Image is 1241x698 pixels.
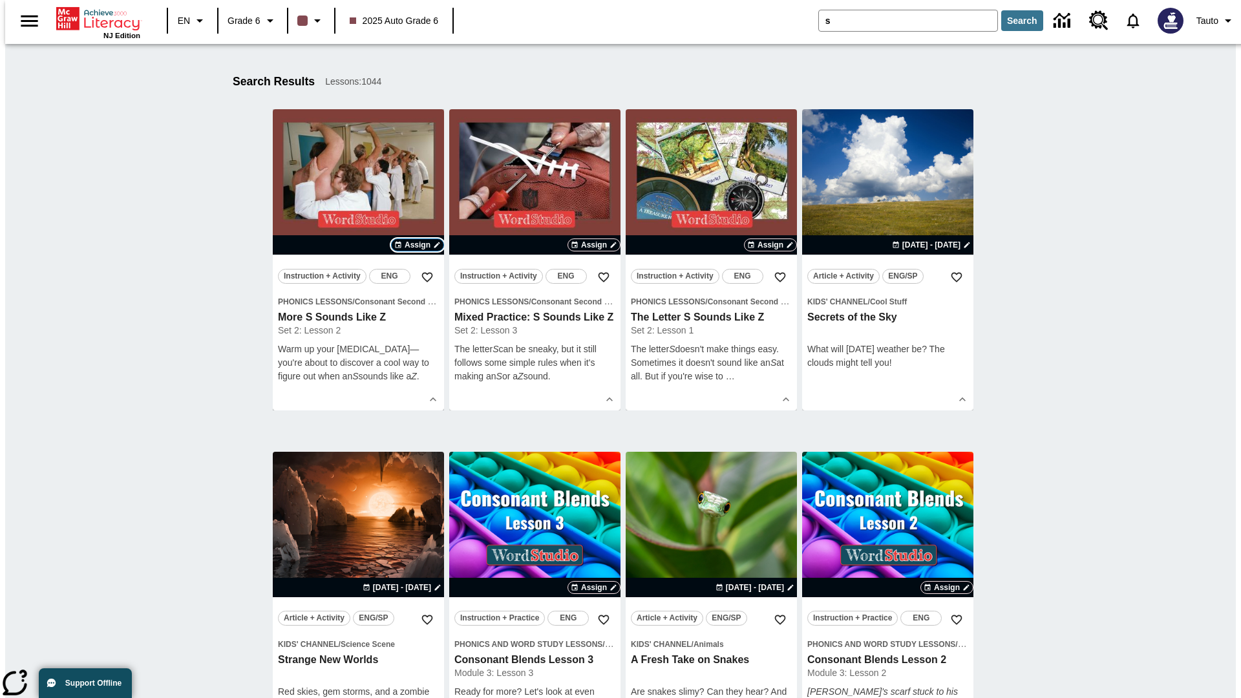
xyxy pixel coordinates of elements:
button: Show Details [953,390,972,409]
span: 2025 Auto Grade 6 [350,14,439,28]
span: Animals [694,640,724,649]
button: Assign Choose Dates [920,581,973,594]
span: Topic: Kids' Channel/Animals [631,637,792,651]
span: ENG/SP [888,270,917,283]
button: Add to Favorites [416,608,439,631]
span: Kids' Channel [278,640,339,649]
div: lesson details [273,109,444,410]
img: Avatar [1158,8,1183,34]
span: Assign [405,239,430,251]
button: ENG [546,269,587,284]
span: / [602,639,613,649]
span: Assign [581,239,607,251]
span: Grade 6 [228,14,260,28]
span: Kids' Channel [807,297,868,306]
button: ENG [547,611,589,626]
span: ENG [558,270,575,283]
a: Home [56,6,140,32]
span: Support Offline [65,679,122,688]
h3: Strange New Worlds [278,653,439,667]
h3: Consonant Blends Lesson 2 [807,653,968,667]
button: Profile/Settings [1191,9,1241,32]
span: / [955,639,966,649]
input: search field [819,10,997,31]
span: Consonant Second Sounds [355,297,456,306]
button: Instruction + Practice [454,611,545,626]
button: Add to Favorites [416,266,439,289]
div: lesson details [626,109,797,410]
h3: More S Sounds Like Z [278,311,439,324]
button: Add to Favorites [769,266,792,289]
button: ENG/SP [706,611,747,626]
button: Assign Choose Dates [567,581,620,594]
span: Assign [934,582,960,593]
button: Assign Choose Dates [744,238,797,251]
span: / [339,640,341,649]
span: Consonant Blends [958,640,1026,649]
button: Article + Activity [631,611,703,626]
span: [DATE] - [DATE] [373,582,431,593]
h3: A Fresh Take on Snakes [631,653,792,667]
em: Z [518,371,524,381]
h3: Consonant Blends Lesson 3 [454,653,615,667]
button: Add to Favorites [592,266,615,289]
button: ENG/SP [882,269,924,284]
span: … [726,371,735,381]
span: ENG [913,611,929,625]
button: ENG [900,611,942,626]
p: The letter can be sneaky, but it still follows some simple rules when it's making an or a sound. [454,343,615,383]
button: Language: EN, Select a language [172,9,213,32]
span: ENG [560,611,577,625]
button: ENG [722,269,763,284]
span: Instruction + Activity [637,270,714,283]
button: Add to Favorites [769,608,792,631]
span: ENG/SP [359,611,388,625]
p: What will [DATE] weather be? The clouds might tell you! [807,343,968,370]
em: S [770,357,776,368]
button: Class color is dark brown. Change class color [292,9,330,32]
button: Grade: Grade 6, Select a grade [222,9,283,32]
span: Topic: Phonics Lessons/Consonant Second Sounds [631,295,792,308]
button: ENG/SP [353,611,394,626]
button: Add to Favorites [945,608,968,631]
h1: Search Results [233,75,315,89]
span: Kids' Channel [631,640,692,649]
em: Z [411,371,417,381]
div: lesson details [449,109,620,410]
button: Aug 24 - Aug 24 Choose Dates [360,582,444,593]
button: Support Offline [39,668,132,698]
span: Tauto [1196,14,1218,28]
div: lesson details [802,109,973,410]
span: Instruction + Practice [460,611,539,625]
span: NJ Edition [103,32,140,39]
button: Open side menu [10,2,48,40]
button: Instruction + Practice [807,611,898,626]
button: Article + Activity [807,269,880,284]
h3: Mixed Practice: S Sounds Like Z [454,311,615,324]
button: ENG [369,269,410,284]
span: [DATE] - [DATE] [902,239,960,251]
p: The letter doesn't make things easy. Sometimes it doesn't sound like an at all. But if you're wis... [631,343,792,383]
h3: The Letter S Sounds Like Z [631,311,792,324]
a: Data Center [1046,3,1081,39]
span: / [529,297,531,306]
a: Notifications [1116,4,1150,37]
a: Resource Center, Will open in new tab [1081,3,1116,38]
button: Article + Activity [278,611,350,626]
button: Add to Favorites [592,608,615,631]
button: Add to Favorites [945,266,968,289]
span: Instruction + Practice [813,611,892,625]
span: Instruction + Activity [460,270,537,283]
button: Assign Choose Dates [391,238,444,251]
span: ENG/SP [712,611,741,625]
span: Phonics Lessons [454,297,529,306]
span: Article + Activity [637,611,697,625]
span: Phonics and Word Study Lessons [454,640,602,649]
span: Phonics and Word Study Lessons [807,640,955,649]
span: Lessons : 1044 [325,75,381,89]
button: Assign Choose Dates [567,238,620,251]
button: Select a new avatar [1150,4,1191,37]
button: Aug 26 - Aug 26 Choose Dates [713,582,797,593]
button: Aug 22 - Aug 22 Choose Dates [889,239,973,251]
span: Assign [758,239,783,251]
